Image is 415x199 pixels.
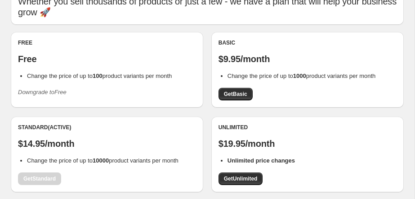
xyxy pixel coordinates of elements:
div: Standard (Active) [18,124,196,131]
button: Downgrade toFree [13,85,72,99]
span: Change the price of up to product variants per month [27,72,172,79]
p: Free [18,54,196,64]
div: Basic [219,39,397,46]
a: GetBasic [219,88,253,100]
div: Free [18,39,196,46]
span: Change the price of up to product variants per month [228,72,376,79]
b: 100 [93,72,103,79]
p: $19.95/month [219,138,397,149]
a: GetUnlimited [219,172,263,185]
span: Get Basic [224,90,247,98]
p: $14.95/month [18,138,196,149]
span: Get Unlimited [224,175,258,182]
b: Unlimited price changes [228,157,295,164]
p: $9.95/month [219,54,397,64]
b: 1000 [293,72,306,79]
div: Unlimited [219,124,397,131]
i: Downgrade to Free [18,89,67,95]
span: Change the price of up to product variants per month [27,157,178,164]
b: 10000 [93,157,109,164]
